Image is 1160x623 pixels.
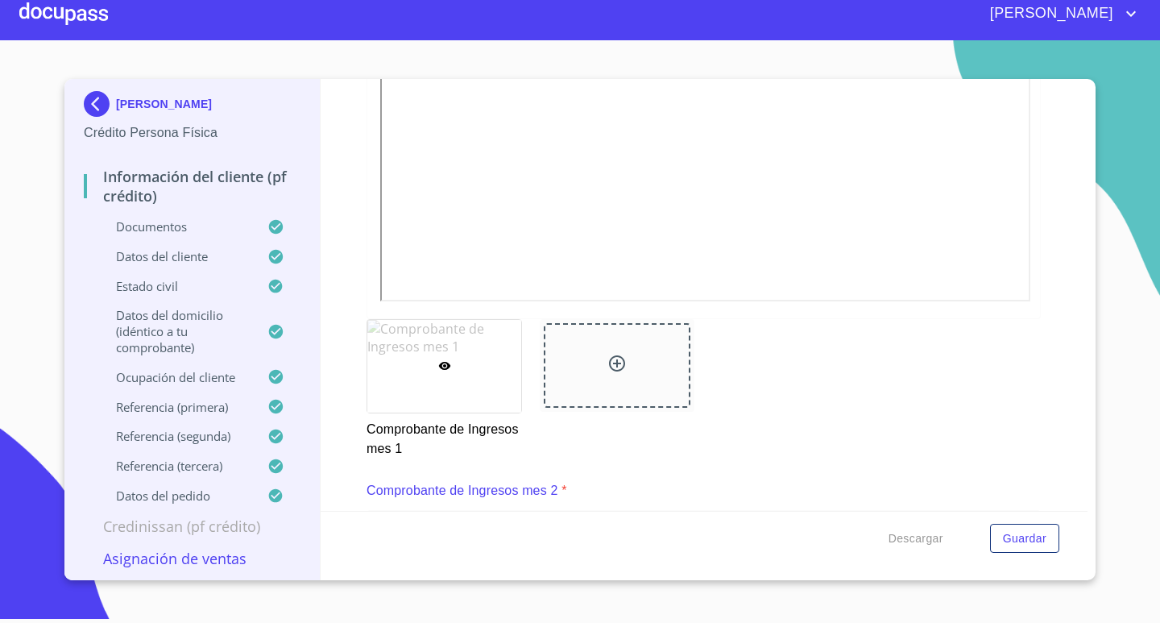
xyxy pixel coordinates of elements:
span: Descargar [889,529,943,549]
p: [PERSON_NAME] [116,98,212,110]
span: [PERSON_NAME] [978,1,1121,27]
img: Docupass spot blue [84,91,116,117]
p: Crédito Persona Física [84,123,300,143]
span: Guardar [1003,529,1046,549]
p: Credinissan (PF crédito) [84,517,300,536]
p: Comprobante de Ingresos mes 2 [367,481,557,500]
p: Datos del cliente [84,248,267,264]
p: Comprobante de Ingresos mes 1 [367,413,520,459]
div: [PERSON_NAME] [84,91,300,123]
button: account of current user [978,1,1141,27]
button: Descargar [882,524,950,554]
p: Estado Civil [84,278,267,294]
p: Referencia (segunda) [84,428,267,444]
button: Guardar [990,524,1059,554]
p: Referencia (primera) [84,399,267,415]
p: Referencia (tercera) [84,458,267,474]
p: Datos del pedido [84,488,267,504]
p: Documentos [84,218,267,235]
p: Ocupación del Cliente [84,369,267,385]
p: Datos del domicilio (idéntico a tu comprobante) [84,307,267,355]
p: Asignación de Ventas [84,549,300,568]
p: Información del cliente (PF crédito) [84,167,300,206]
